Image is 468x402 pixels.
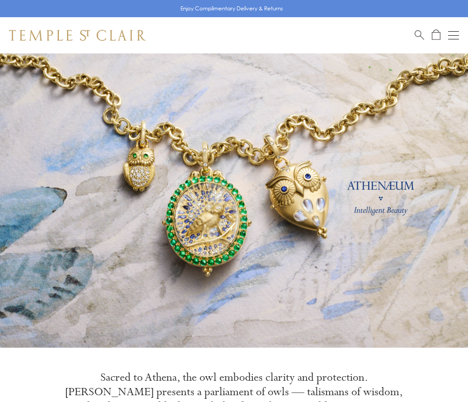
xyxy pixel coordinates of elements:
img: Temple St. Clair [9,30,146,41]
p: Enjoy Complimentary Delivery & Returns [180,4,283,13]
a: Search [415,29,424,41]
a: Open Shopping Bag [432,29,440,41]
button: Open navigation [448,30,459,41]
